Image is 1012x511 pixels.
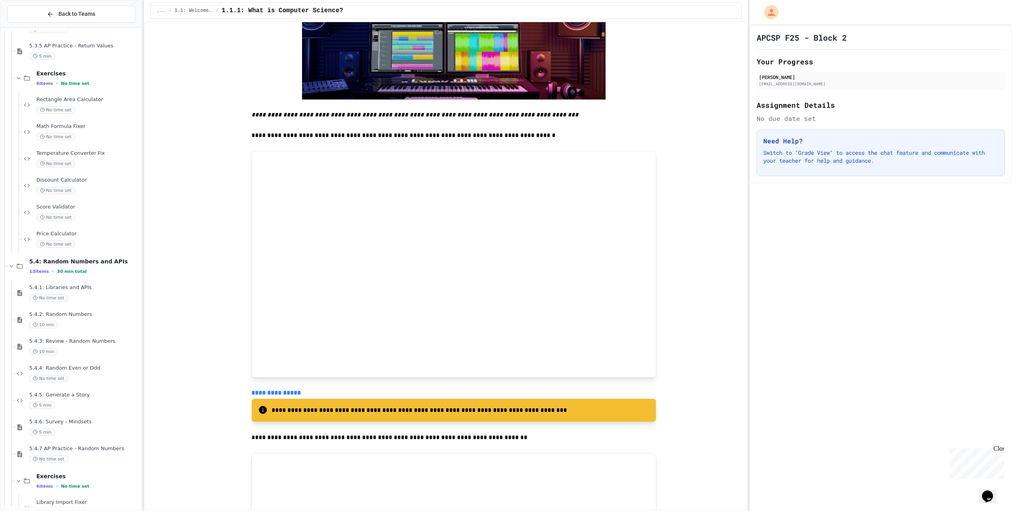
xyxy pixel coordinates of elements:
[29,375,68,382] span: No time set
[29,269,49,274] span: 13 items
[29,311,140,318] span: 5.4.2: Random Numbers
[29,455,68,463] span: No time set
[29,321,58,329] span: 10 min
[29,392,140,398] span: 5.4.5: Generate a Story
[36,484,53,489] span: 6 items
[29,53,55,60] span: 5 min
[36,160,75,167] span: No time set
[36,177,140,184] span: Discount Calculator
[29,402,55,409] span: 5 min
[36,123,140,130] span: Math Formula Fixer
[56,80,58,86] span: •
[59,10,95,18] span: Back to Teams
[56,483,58,489] span: •
[36,473,140,480] span: Exercises
[36,187,75,194] span: No time set
[29,365,140,372] span: 5.4.4: Random Even or Odd
[36,214,75,221] span: No time set
[61,81,89,86] span: No time set
[168,8,171,14] span: /
[946,445,1004,479] iframe: chat widget
[29,419,140,425] span: 5.4.6: Survey - Mindsets
[36,70,140,77] span: Exercises
[36,240,75,248] span: No time set
[36,499,140,506] span: Library Import Fixer
[36,81,53,86] span: 6 items
[29,428,55,436] span: 5 min
[29,445,140,452] span: 5.4.7 AP Practice - Random Numbers
[979,479,1004,503] iframe: chat widget
[763,136,998,146] h3: Need Help?
[52,268,54,274] span: •
[57,269,87,274] span: 30 min total
[36,204,140,210] span: Score Validator
[759,81,1003,87] div: [EMAIL_ADDRESS][DOMAIN_NAME]
[29,338,140,345] span: 5.4.3: Review - Random Numbers
[757,114,1005,123] div: No due date set
[757,32,847,43] h1: APCSP F25 - Block 2
[157,8,166,14] span: ...
[36,106,75,114] span: No time set
[175,8,213,14] span: 1.1: Welcome to Computer Science
[759,73,1003,81] div: [PERSON_NAME]
[757,56,1005,67] h2: Your Progress
[36,133,75,141] span: No time set
[3,3,55,50] div: Chat with us now!Close
[7,6,135,23] button: Back to Teams
[61,484,89,489] span: No time set
[29,348,58,355] span: 10 min
[763,149,998,165] p: Switch to "Grade View" to access the chat feature and communicate with your teacher for help and ...
[36,96,140,103] span: Rectangle Area Calculator
[29,284,140,291] span: 5.4.1: Libraries and APIs
[36,231,140,237] span: Price Calculator
[757,100,1005,111] h2: Assignment Details
[756,3,780,21] div: My Account
[222,6,343,15] span: 1.1.1: What is Computer Science?
[36,150,140,157] span: Temperature Converter Fix
[29,258,140,265] span: 5.4: Random Numbers and APIs
[29,294,68,302] span: No time set
[29,43,140,49] span: 5.3.5 AP Practice - Return Values
[216,8,219,14] span: /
